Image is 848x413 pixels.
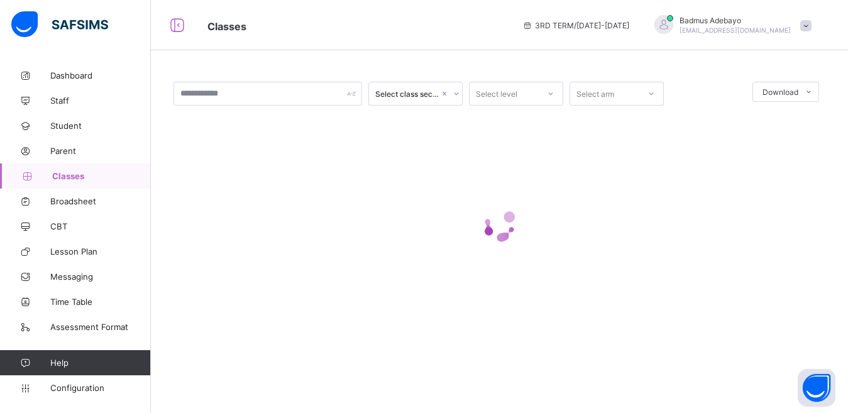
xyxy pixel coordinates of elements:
[576,82,614,106] div: Select arm
[50,297,151,307] span: Time Table
[798,369,835,407] button: Open asap
[375,89,439,99] div: Select class section
[50,383,150,393] span: Configuration
[52,171,151,181] span: Classes
[50,146,151,156] span: Parent
[642,15,818,36] div: BadmusAdebayo
[50,246,151,256] span: Lesson Plan
[11,11,108,38] img: safsims
[50,322,151,332] span: Assessment Format
[50,196,151,206] span: Broadsheet
[680,26,791,34] span: [EMAIL_ADDRESS][DOMAIN_NAME]
[522,21,629,30] span: session/term information
[680,16,791,25] span: Badmus Adebayo
[50,221,151,231] span: CBT
[50,272,151,282] span: Messaging
[476,82,517,106] div: Select level
[763,87,798,97] span: Download
[50,358,150,368] span: Help
[207,20,246,33] span: Classes
[50,70,151,80] span: Dashboard
[50,121,151,131] span: Student
[50,96,151,106] span: Staff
